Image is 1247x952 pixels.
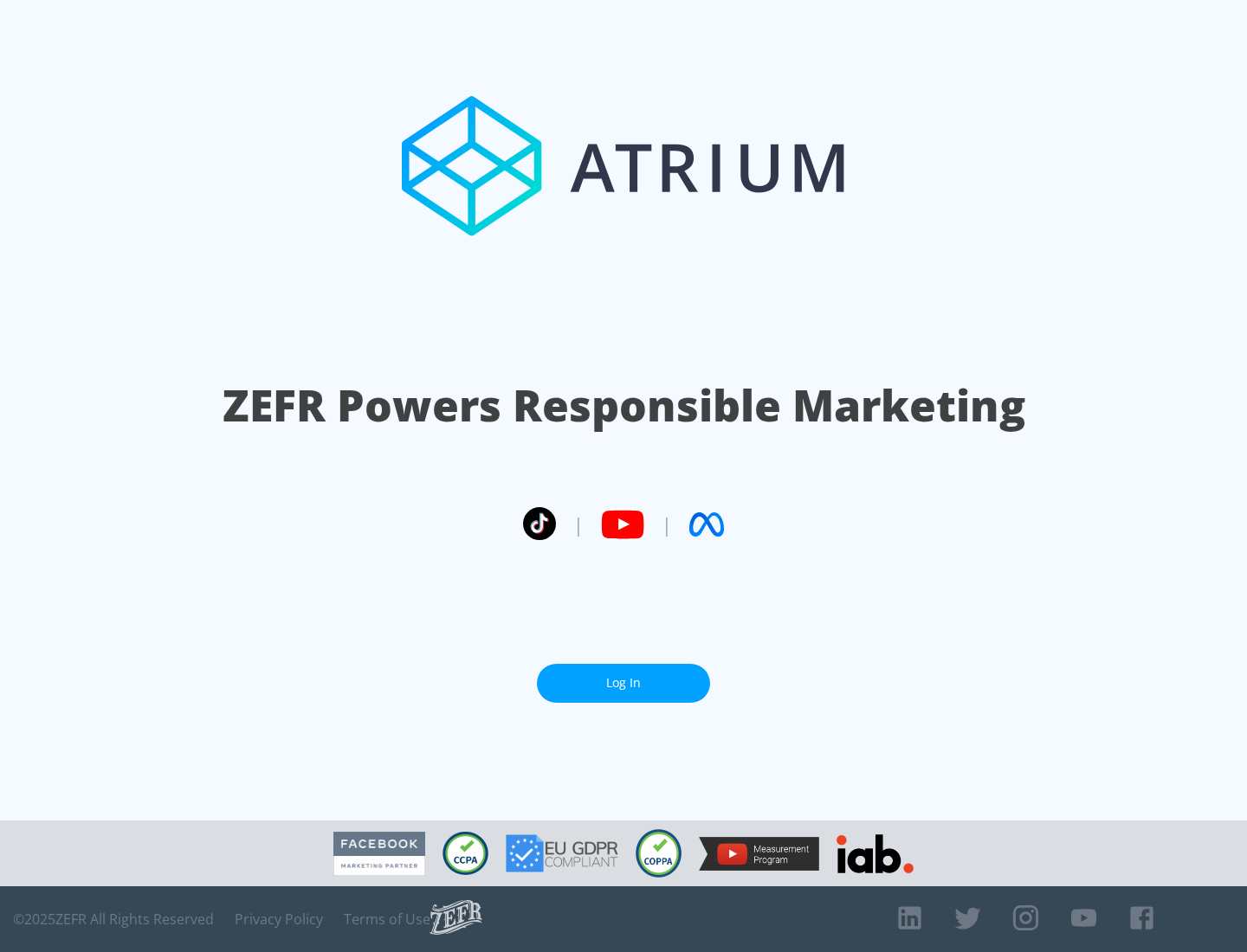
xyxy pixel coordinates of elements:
span: | [662,511,672,537]
img: CCPA Compliant [443,832,488,875]
img: YouTube Measurement Program [699,837,819,871]
span: | [573,511,584,537]
img: COPPA Compliant [636,829,682,878]
a: Log In [537,664,710,703]
span: © 2025 ZEFR All Rights Reserved [13,910,214,928]
a: Privacy Policy [235,910,323,928]
img: GDPR Compliant [506,834,618,872]
h1: ZEFR Powers Responsible Marketing [223,376,1025,435]
img: IAB [837,834,914,873]
img: Facebook Marketing Partner [333,832,425,876]
a: Terms of Use [344,910,430,928]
